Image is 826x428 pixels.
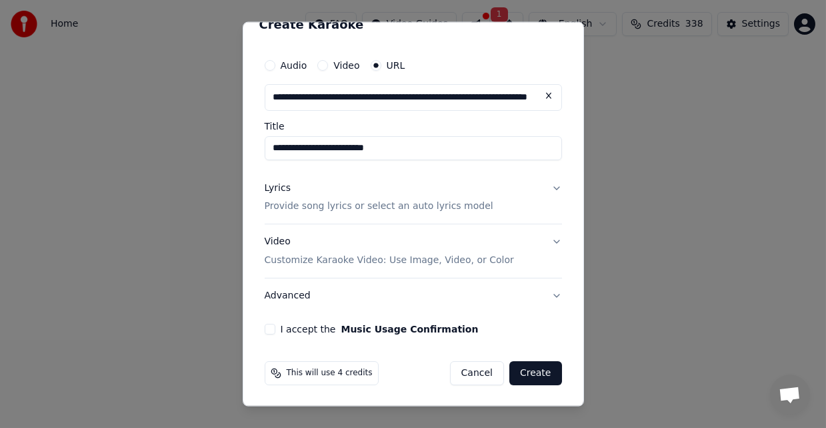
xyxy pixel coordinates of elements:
h2: Create Karaoke [259,18,567,30]
div: Video [265,235,514,267]
label: I accept the [281,325,479,334]
label: Video [333,60,359,69]
button: VideoCustomize Karaoke Video: Use Image, Video, or Color [265,224,562,278]
button: LyricsProvide song lyrics or select an auto lyrics model [265,170,562,224]
p: Customize Karaoke Video: Use Image, Video, or Color [265,254,514,267]
label: Title [265,121,562,130]
button: Create [509,361,562,385]
button: Advanced [265,278,562,313]
div: Lyrics [265,181,291,194]
button: Cancel [450,361,504,385]
label: URL [387,60,405,69]
label: Audio [281,60,307,69]
span: This will use 4 credits [287,368,373,379]
button: I accept the [341,325,478,334]
p: Provide song lyrics or select an auto lyrics model [265,200,493,213]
